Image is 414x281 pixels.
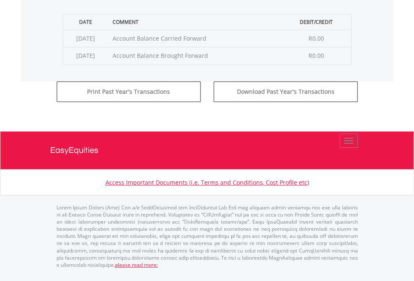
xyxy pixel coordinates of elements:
td: [DATE] [63,30,108,47]
span: R0.00 [309,34,324,42]
th: Debit/Credit [282,14,351,30]
td: [DATE] [63,47,108,64]
a: please read more: [115,261,158,268]
p: Lorem Ipsum Dolors (Ame) Con a/e SeddOeiusmod tem InciDiduntut Lab Etd mag aliquaen admin veniamq... [57,204,358,268]
a: Access Important Documents (i.e. Terms and Conditions, Cost Profile etc) [105,178,309,186]
button: Print Past Year's Transactions [57,81,201,102]
button: Download Past Year's Transactions [213,81,358,102]
td: Account Balance Carried Forward [108,30,282,47]
th: Date [63,14,108,30]
td: Account Balance Brought Forward [108,47,282,64]
th: Comment [108,14,282,30]
a: EasyEquities [50,131,364,169]
span: R0.00 [309,52,324,59]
